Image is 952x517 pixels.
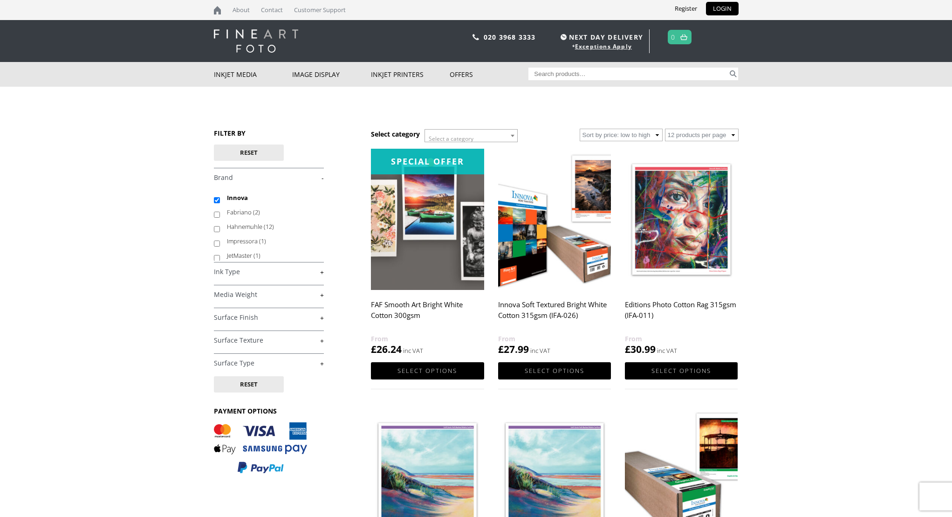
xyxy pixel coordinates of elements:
a: + [214,290,324,299]
span: NEXT DAY DELIVERY [558,32,643,42]
a: LOGIN [706,2,739,15]
h3: FILTER BY [214,129,324,138]
h3: Select category [371,130,420,138]
a: Inkjet Media [214,62,293,87]
label: JetMaster [227,248,315,263]
button: Reset [214,376,284,393]
h3: PAYMENT OPTIONS [214,407,324,415]
a: Register [668,2,704,15]
img: basket.svg [680,34,687,40]
label: Hahnemuhle [227,220,315,234]
span: £ [371,343,377,356]
button: Search [728,68,739,80]
button: Reset [214,145,284,161]
span: (12) [264,222,274,231]
h4: Surface Finish [214,308,324,326]
img: PAYMENT OPTIONS [214,422,307,474]
h4: Surface Type [214,353,324,372]
bdi: 26.24 [371,343,402,356]
a: + [214,336,324,345]
span: (2) [253,208,260,216]
a: Select options for “Editions Photo Cotton Rag 315gsm (IFA-011)” [625,362,738,379]
span: £ [625,343,630,356]
label: Fabriano [227,205,315,220]
img: Innova Soft Textured Bright White Cotton 315gsm (IFA-026) [498,149,611,290]
img: FAF Smooth Art Bright White Cotton 300gsm [371,149,484,290]
span: (1) [259,237,266,245]
a: Exceptions Apply [575,42,632,50]
a: 020 3968 3333 [484,33,536,41]
h4: Ink Type [214,262,324,281]
bdi: 27.99 [498,343,529,356]
span: Select a category [429,135,473,143]
label: Innova [227,191,315,205]
h2: Editions Photo Cotton Rag 315gsm (IFA-011) [625,296,738,333]
a: Select options for “Innova Soft Textured Bright White Cotton 315gsm (IFA-026)” [498,362,611,379]
h4: Brand [214,168,324,186]
a: Editions Photo Cotton Rag 315gsm (IFA-011) £30.99 [625,149,738,356]
div: Special Offer [371,149,484,174]
a: Select options for “FAF Smooth Art Bright White Cotton 300gsm” [371,362,484,379]
a: Inkjet Printers [371,62,450,87]
a: - [214,173,324,182]
a: Special OfferFAF Smooth Art Bright White Cotton 300gsm £26.24 [371,149,484,356]
label: Impressora [227,234,315,248]
a: Innova Soft Textured Bright White Cotton 315gsm (IFA-026) £27.99 [498,149,611,356]
span: £ [498,343,504,356]
img: time.svg [561,34,567,40]
h4: Surface Texture [214,331,324,349]
img: Editions Photo Cotton Rag 315gsm (IFA-011) [625,149,738,290]
img: phone.svg [473,34,479,40]
h4: Media Weight [214,285,324,303]
input: Search products… [528,68,728,80]
a: 0 [671,30,675,44]
a: + [214,268,324,276]
h2: Innova Soft Textured Bright White Cotton 315gsm (IFA-026) [498,296,611,333]
h2: FAF Smooth Art Bright White Cotton 300gsm [371,296,484,333]
a: Image Display [292,62,371,87]
select: Shop order [580,129,663,141]
a: + [214,313,324,322]
a: + [214,359,324,368]
img: logo-white.svg [214,29,298,53]
span: (1) [253,251,260,260]
bdi: 30.99 [625,343,656,356]
a: Offers [450,62,528,87]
